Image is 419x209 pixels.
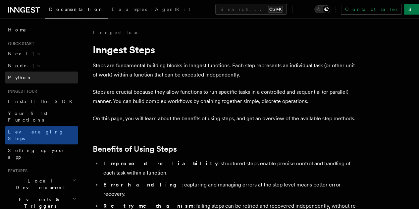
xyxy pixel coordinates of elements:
kbd: Ctrl+K [268,6,283,13]
a: Leveraging Steps [5,126,78,144]
span: Examples [112,7,147,12]
li: : capturing and managing errors at the step level means better error recovery. [101,180,358,199]
a: Examples [108,2,151,18]
strong: Retry mechanism [103,203,193,209]
a: Install the SDK [5,95,78,107]
a: Contact sales [341,4,401,15]
a: Node.js [5,60,78,72]
strong: Improved reliability [103,160,218,167]
button: Search...Ctrl+K [215,4,287,15]
p: Steps are fundamental building blocks in Inngest functions. Each step represents an individual ta... [93,61,358,79]
a: Inngest tour [93,29,139,36]
a: Next.js [5,48,78,60]
span: Home [8,26,26,33]
span: Inngest tour [5,89,37,94]
span: Features [5,168,27,174]
span: Setting up your app [8,148,65,160]
button: Toggle dark mode [314,5,330,13]
span: Your first Functions [8,111,47,123]
span: Leveraging Steps [8,129,64,141]
a: Documentation [45,2,108,19]
span: Python [8,75,32,80]
a: Python [5,72,78,83]
li: : structured steps enable precise control and handling of each task within a function. [101,159,358,178]
h1: Inngest Steps [93,44,358,56]
span: Node.js [8,63,39,68]
p: Steps are crucial because they allow functions to run specific tasks in a controlled and sequenti... [93,87,358,106]
span: Documentation [49,7,104,12]
a: AgentKit [151,2,194,18]
span: Next.js [8,51,39,56]
button: Local Development [5,175,78,193]
strong: Error handling [103,182,182,188]
span: AgentKit [155,7,190,12]
a: Your first Functions [5,107,78,126]
a: Home [5,24,78,36]
a: Benefits of Using Steps [93,144,177,154]
span: Local Development [5,178,72,191]
a: Setting up your app [5,144,78,163]
p: On this page, you will learn about the benefits of using steps, and get an overview of the availa... [93,114,358,123]
span: Quick start [5,41,34,46]
span: Install the SDK [8,99,77,104]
